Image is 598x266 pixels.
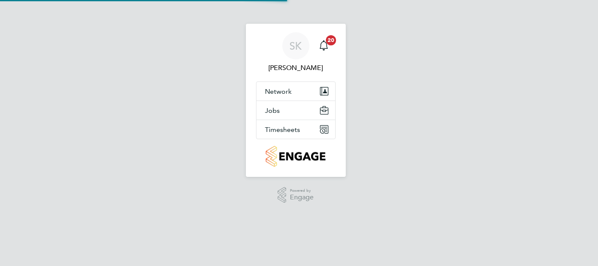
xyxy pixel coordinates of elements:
button: Network [256,82,335,101]
img: countryside-properties-logo-retina.png [266,146,325,167]
span: Jobs [265,106,280,115]
span: Simon King [256,63,336,73]
button: Jobs [256,101,335,120]
span: Timesheets [265,126,300,134]
a: Powered byEngage [278,187,314,203]
span: Powered by [290,187,314,194]
button: Timesheets [256,120,335,139]
a: Go to home page [256,146,336,167]
a: SK[PERSON_NAME] [256,32,336,73]
span: SK [289,40,302,51]
nav: Main navigation [246,24,346,177]
span: Engage [290,194,314,201]
a: 20 [315,32,332,59]
span: 20 [326,35,336,45]
span: Network [265,87,292,95]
